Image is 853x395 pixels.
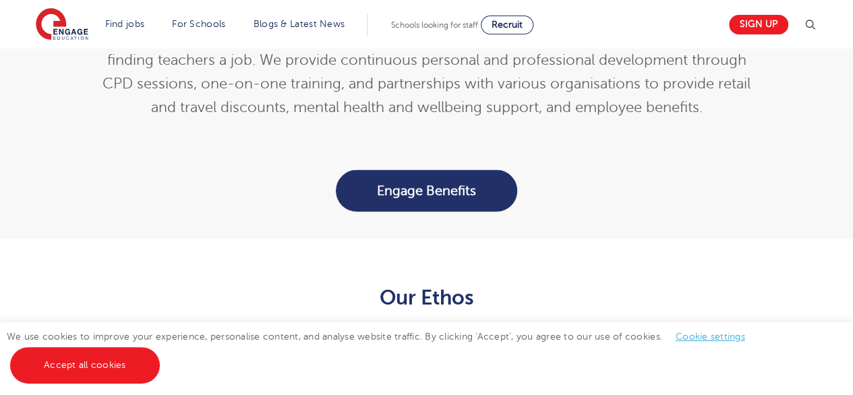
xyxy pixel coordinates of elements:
span: Recruit [492,20,523,30]
a: Find jobs [105,19,145,29]
h2: Our Ethos [96,286,757,309]
a: For Schools [172,19,225,29]
p: It’s no secret that working in education can be tough. That’s why our role doesn’t stop at just f... [96,25,757,120]
span: We use cookies to improve your experience, personalise content, and analyse website traffic. By c... [7,332,759,370]
span: Schools looking for staff [391,20,478,30]
img: Engage Education [36,8,88,42]
a: Engage Benefits [336,170,517,212]
a: Recruit [481,16,533,34]
a: Cookie settings [676,332,745,342]
a: Accept all cookies [10,347,160,384]
a: Sign up [729,15,788,34]
a: Blogs & Latest News [254,19,345,29]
